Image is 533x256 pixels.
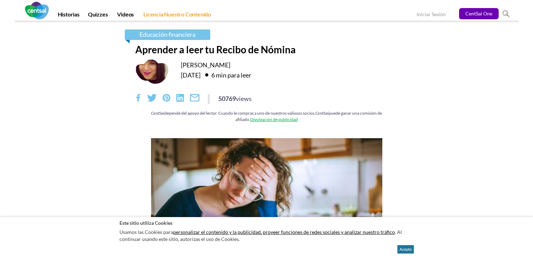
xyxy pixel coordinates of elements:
[218,94,252,103] div: 50769
[459,8,499,19] a: CentSai One
[84,11,112,21] a: Quizzes
[135,110,398,122] div: depende del apoyo del lector. Cuando le compras a uno de nuestros valiosos socios, puede ganar un...
[139,11,215,21] a: Licencia Nuestro Contenido
[181,61,230,69] a: [PERSON_NAME]
[250,117,298,122] a: Divulgación de publicidad
[54,11,84,21] a: Historias
[417,11,446,19] a: Iniciar Sesión
[397,245,414,254] button: Acepto
[151,111,164,116] em: CentSai
[135,43,398,55] h1: Aprender a leer tu Recibo de Nómina
[201,69,251,80] div: 6 min para leer
[113,11,138,21] a: Videos
[119,227,414,244] p: Usamos las Cookies para . Al continuar usando este sitio, autorizas el uso de Cookies.
[181,71,200,79] time: [DATE]
[25,2,49,19] img: CentSai
[119,220,414,226] h2: Este sitio utiliza Cookies
[315,111,329,116] em: CentSai
[125,29,210,40] a: Educación financiera
[236,95,252,102] span: views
